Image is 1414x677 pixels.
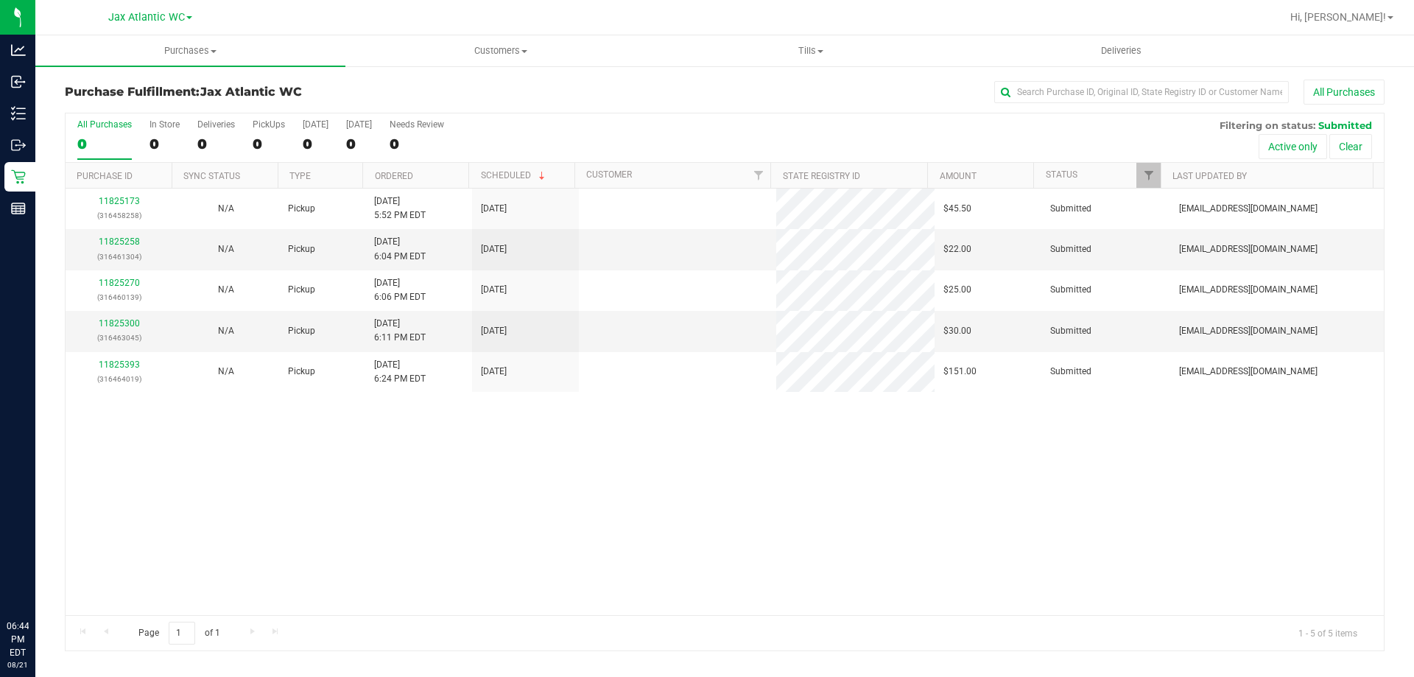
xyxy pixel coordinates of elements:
span: Jax Atlantic WC [108,11,185,24]
span: $30.00 [943,324,971,338]
p: (316463045) [74,331,163,345]
span: Submitted [1050,365,1091,379]
a: Purchases [35,35,345,66]
span: Not Applicable [218,326,234,336]
inline-svg: Inbound [11,74,26,89]
p: (316460139) [74,290,163,304]
div: 0 [390,136,444,152]
a: Purchase ID [77,171,133,181]
span: Submitted [1050,242,1091,256]
span: 1 - 5 of 5 items [1287,622,1369,644]
span: Pickup [288,242,315,256]
span: [DATE] [481,324,507,338]
div: 0 [303,136,328,152]
p: (316458258) [74,208,163,222]
a: Status [1046,169,1077,180]
a: Last Updated By [1172,171,1247,181]
a: Type [289,171,311,181]
span: [DATE] 6:04 PM EDT [374,235,426,263]
span: [EMAIL_ADDRESS][DOMAIN_NAME] [1179,324,1318,338]
input: 1 [169,622,195,645]
a: Tills [655,35,965,66]
a: 11825173 [99,196,140,206]
a: Sync Status [183,171,240,181]
span: Submitted [1050,283,1091,297]
button: N/A [218,202,234,216]
span: [DATE] [481,242,507,256]
a: 11825300 [99,318,140,329]
span: Page of 1 [126,622,232,645]
a: 11825393 [99,359,140,370]
div: 0 [197,136,235,152]
a: Deliveries [966,35,1276,66]
span: Pickup [288,365,315,379]
span: $22.00 [943,242,971,256]
span: [EMAIL_ADDRESS][DOMAIN_NAME] [1179,202,1318,216]
span: Not Applicable [218,284,234,295]
a: 11825258 [99,236,140,247]
div: Deliveries [197,119,235,130]
span: [DATE] [481,283,507,297]
span: [EMAIL_ADDRESS][DOMAIN_NAME] [1179,365,1318,379]
a: State Registry ID [783,171,860,181]
div: [DATE] [303,119,328,130]
span: Submitted [1050,202,1091,216]
p: (316461304) [74,250,163,264]
span: [EMAIL_ADDRESS][DOMAIN_NAME] [1179,283,1318,297]
span: Tills [656,44,965,57]
div: 0 [253,136,285,152]
button: N/A [218,283,234,297]
span: Pickup [288,324,315,338]
div: Needs Review [390,119,444,130]
span: [DATE] 6:24 PM EDT [374,358,426,386]
span: [EMAIL_ADDRESS][DOMAIN_NAME] [1179,242,1318,256]
inline-svg: Inventory [11,106,26,121]
button: Active only [1259,134,1327,159]
span: Pickup [288,283,315,297]
span: Not Applicable [218,203,234,214]
button: N/A [218,242,234,256]
inline-svg: Retail [11,169,26,184]
span: Not Applicable [218,366,234,376]
span: Purchases [35,44,345,57]
span: Jax Atlantic WC [200,85,302,99]
div: [DATE] [346,119,372,130]
button: N/A [218,365,234,379]
span: [DATE] 6:11 PM EDT [374,317,426,345]
span: Pickup [288,202,315,216]
a: Customer [586,169,632,180]
p: 06:44 PM EDT [7,620,29,659]
p: (316464019) [74,372,163,386]
input: Search Purchase ID, Original ID, State Registry ID or Customer Name... [994,81,1289,103]
button: Clear [1329,134,1372,159]
span: Submitted [1318,119,1372,131]
inline-svg: Outbound [11,138,26,152]
p: 08/21 [7,659,29,670]
a: 11825270 [99,278,140,288]
div: PickUps [253,119,285,130]
a: Filter [1136,163,1161,188]
button: N/A [218,324,234,338]
a: Filter [746,163,770,188]
a: Scheduled [481,170,548,180]
span: $45.50 [943,202,971,216]
h3: Purchase Fulfillment: [65,85,504,99]
inline-svg: Reports [11,201,26,216]
span: Filtering on status: [1220,119,1315,131]
span: Customers [346,44,655,57]
button: All Purchases [1304,80,1385,105]
a: Customers [345,35,655,66]
span: Submitted [1050,324,1091,338]
iframe: Resource center [15,559,59,603]
span: Hi, [PERSON_NAME]! [1290,11,1386,23]
span: [DATE] [481,365,507,379]
span: [DATE] 5:52 PM EDT [374,194,426,222]
span: Not Applicable [218,244,234,254]
div: 0 [150,136,180,152]
span: Deliveries [1081,44,1161,57]
div: 0 [346,136,372,152]
inline-svg: Analytics [11,43,26,57]
span: $151.00 [943,365,977,379]
a: Ordered [375,171,413,181]
div: In Store [150,119,180,130]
